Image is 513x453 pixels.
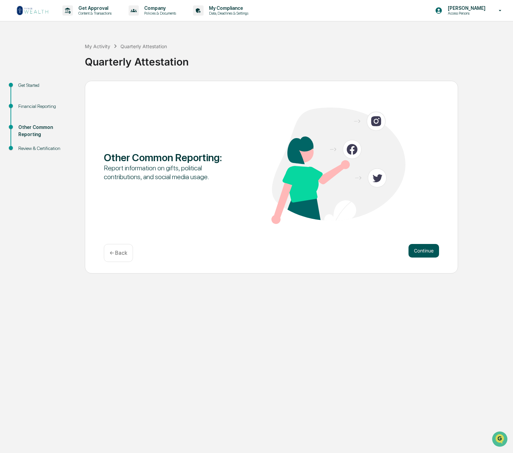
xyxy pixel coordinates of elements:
[49,86,55,92] div: 🗄️
[18,124,74,138] div: Other Common Reporting
[491,431,510,449] iframe: Open customer support
[14,98,43,105] span: Data Lookup
[204,5,252,11] p: My Compliance
[408,244,439,258] button: Continue
[442,5,489,11] p: [PERSON_NAME]
[139,5,179,11] p: Company
[7,99,12,105] div: 🔎
[85,50,510,68] div: Quarterly Attestation
[73,5,115,11] p: Get Approval
[7,86,12,92] div: 🖐️
[7,52,19,64] img: 1746055101610-c473b297-6a78-478c-a979-82029cc54cd1
[85,43,110,49] div: My Activity
[4,96,45,108] a: 🔎Data Lookup
[68,115,82,120] span: Pylon
[104,164,238,181] div: Report information on gifts, political contributions, and social media usage.
[56,86,84,92] span: Attestations
[110,250,127,256] p: ← Back
[18,82,74,89] div: Get Started
[271,108,405,224] img: Other Common Reporting
[18,103,74,110] div: Financial Reporting
[7,14,123,25] p: How can we help?
[120,43,167,49] div: Quarterly Attestation
[4,83,46,95] a: 🖐️Preclearance
[139,11,179,16] p: Policies & Documents
[442,11,489,16] p: Access Persons
[23,59,86,64] div: We're available if you need us!
[18,145,74,152] div: Review & Certification
[46,83,87,95] a: 🗄️Attestations
[204,11,252,16] p: Data, Deadlines & Settings
[48,115,82,120] a: Powered byPylon
[73,11,115,16] p: Content & Transactions
[16,5,49,16] img: logo
[104,151,238,164] div: Other Common Reporting :
[23,52,111,59] div: Start new chat
[115,54,123,62] button: Start new chat
[14,86,44,92] span: Preclearance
